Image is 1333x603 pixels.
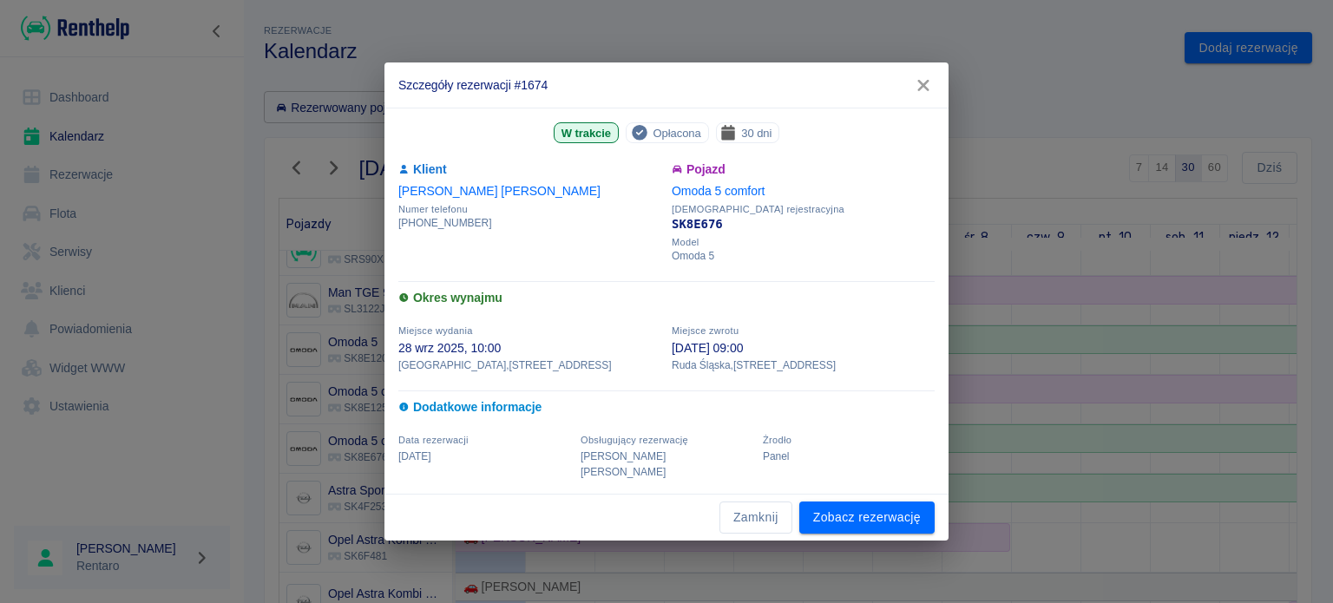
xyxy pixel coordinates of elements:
[734,124,778,142] span: 30 dni
[398,357,661,373] p: [GEOGRAPHIC_DATA] , [STREET_ADDRESS]
[581,435,688,445] span: Obsługujący rezerwację
[398,289,935,307] h6: Okres wynajmu
[398,161,661,179] h6: Klient
[398,204,661,215] span: Numer telefonu
[384,62,949,108] h2: Szczegóły rezerwacji #1674
[398,215,661,231] p: [PHONE_NUMBER]
[398,435,469,445] span: Data rezerwacji
[672,161,935,179] h6: Pojazd
[763,449,935,464] p: Panel
[672,237,935,248] span: Model
[398,325,473,336] span: Miejsce wydania
[672,248,935,264] p: Omoda 5
[672,215,935,233] p: SK8E676
[672,339,935,357] p: [DATE] 09:00
[398,339,661,357] p: 28 wrz 2025, 10:00
[719,501,792,534] button: Zamknij
[398,449,570,464] p: [DATE]
[672,357,935,373] p: Ruda Śląska , [STREET_ADDRESS]
[763,435,791,445] span: Żrodło
[672,184,765,198] a: Omoda 5 comfort
[398,398,935,416] h6: Dodatkowe informacje
[672,204,935,215] span: [DEMOGRAPHIC_DATA] rejestracyjna
[672,325,739,336] span: Miejsce zwrotu
[581,449,752,480] p: [PERSON_NAME] [PERSON_NAME]
[799,501,935,534] a: Zobacz rezerwację
[646,124,707,142] span: Opłacona
[555,124,618,142] span: W trakcie
[398,184,601,198] a: [PERSON_NAME] [PERSON_NAME]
